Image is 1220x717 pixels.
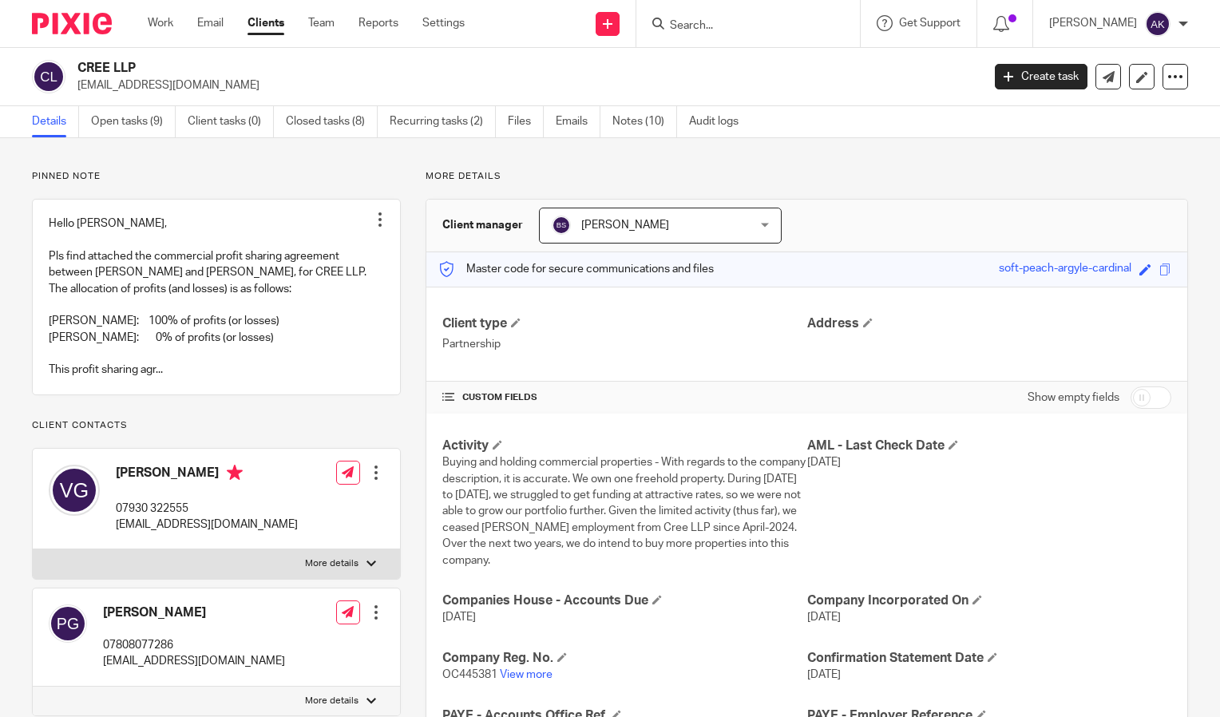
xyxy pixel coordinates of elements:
[77,60,792,77] h2: CREE LLP
[668,19,812,34] input: Search
[442,612,476,623] span: [DATE]
[116,465,298,485] h4: [PERSON_NAME]
[32,13,112,34] img: Pixie
[442,592,806,609] h4: Companies House - Accounts Due
[442,217,523,233] h3: Client manager
[1145,11,1170,37] img: svg%3E
[308,15,335,31] a: Team
[248,15,284,31] a: Clients
[807,592,1171,609] h4: Company Incorporated On
[32,170,401,183] p: Pinned note
[390,106,496,137] a: Recurring tasks (2)
[227,465,243,481] i: Primary
[32,419,401,432] p: Client contacts
[103,653,285,669] p: [EMAIL_ADDRESS][DOMAIN_NAME]
[305,557,358,570] p: More details
[500,669,553,680] a: View more
[581,220,669,231] span: [PERSON_NAME]
[103,604,285,621] h4: [PERSON_NAME]
[442,336,806,352] p: Partnership
[148,15,173,31] a: Work
[442,457,806,565] span: Buying and holding commercial properties - With regards to the company description, it is accurat...
[305,695,358,707] p: More details
[508,106,544,137] a: Files
[49,604,87,643] img: svg%3E
[689,106,751,137] a: Audit logs
[995,64,1087,89] a: Create task
[442,438,806,454] h4: Activity
[426,170,1188,183] p: More details
[899,18,961,29] span: Get Support
[103,637,285,653] p: 07808077286
[556,106,600,137] a: Emails
[116,517,298,533] p: [EMAIL_ADDRESS][DOMAIN_NAME]
[999,260,1131,279] div: soft-peach-argyle-cardinal
[807,650,1171,667] h4: Confirmation Statement Date
[807,457,841,468] span: [DATE]
[442,669,497,680] span: OC445381
[438,261,714,277] p: Master code for secure communications and files
[286,106,378,137] a: Closed tasks (8)
[552,216,571,235] img: svg%3E
[442,650,806,667] h4: Company Reg. No.
[807,438,1171,454] h4: AML - Last Check Date
[116,501,298,517] p: 07930 322555
[807,612,841,623] span: [DATE]
[358,15,398,31] a: Reports
[807,669,841,680] span: [DATE]
[442,315,806,332] h4: Client type
[1028,390,1119,406] label: Show empty fields
[197,15,224,31] a: Email
[188,106,274,137] a: Client tasks (0)
[422,15,465,31] a: Settings
[32,60,65,93] img: svg%3E
[1049,15,1137,31] p: [PERSON_NAME]
[612,106,677,137] a: Notes (10)
[49,465,100,516] img: svg%3E
[442,391,806,404] h4: CUSTOM FIELDS
[91,106,176,137] a: Open tasks (9)
[807,315,1171,332] h4: Address
[77,77,971,93] p: [EMAIL_ADDRESS][DOMAIN_NAME]
[32,106,79,137] a: Details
